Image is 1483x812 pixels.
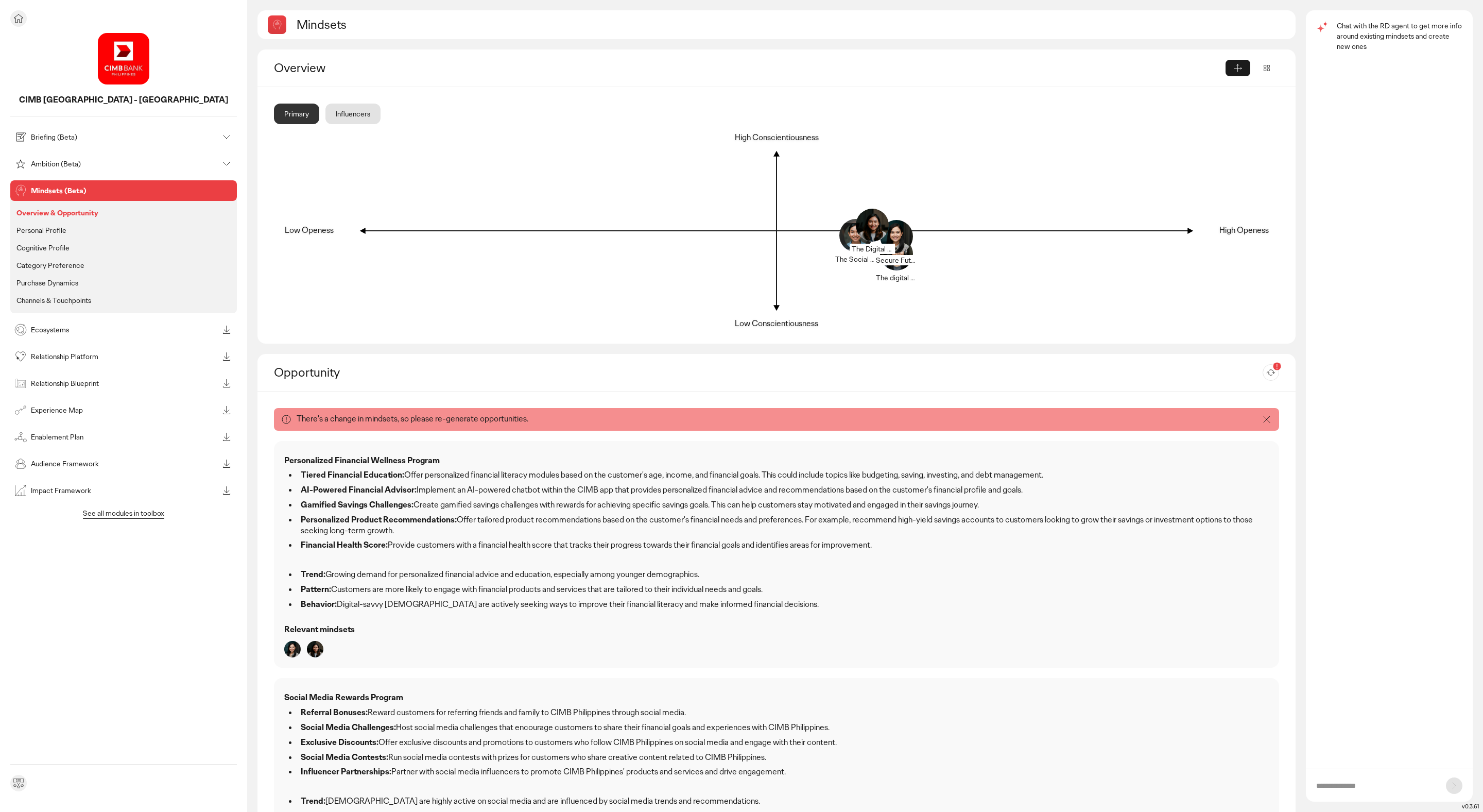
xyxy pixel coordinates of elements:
li: [DEMOGRAPHIC_DATA] are highly active on social media and are influenced by social media trends an... [298,796,1269,807]
div: High Conscientiousness [735,132,819,143]
li: Host social media challenges that encourage customers to share their financial goals and experien... [298,722,1269,733]
strong: Personalized Product Recommendations: [301,514,457,525]
p: Relationship Blueprint [31,380,218,387]
h2: Mindsets [297,16,347,32]
p: Enablement Plan [31,433,218,441]
strong: Social Media Challenges: [301,722,396,733]
div: Primary [274,104,319,124]
strong: Exclusive Discounts: [301,737,378,748]
strong: Influencer Partnerships: [301,766,391,777]
button: See all modules in toolbox [10,507,237,519]
strong: Tiered Financial Education: [301,469,404,480]
p: Overview & Opportunity [16,208,98,217]
div: High Openess [1219,225,1269,236]
p: CIMB Philippines - Philippines [10,95,237,106]
h2: Opportunity [274,364,340,380]
strong: Trend: [301,796,325,806]
p: See all modules in toolbox [17,509,230,518]
strong: Personalized Financial Wellness Program [284,455,440,466]
div: Overview [274,60,1226,76]
li: Reward customers for referring friends and family to CIMB Philippines through social media. [298,707,1269,718]
p: There's a change in mindsets, so please re-generate opportunities. [297,414,1256,425]
strong: Social Media Rewards Program [284,692,403,703]
p: Experience Map [31,407,218,414]
img: project avatar [98,33,149,84]
p: Cognitive Profile [16,243,70,252]
li: Implement an AI-powered chatbot within the CIMB app that provides personalized financial advice a... [298,485,1269,496]
strong: Behavior: [301,599,337,610]
p: Chat with the RD agent to get more info around existing mindsets and create new ones [1337,21,1462,52]
p: Impact Framework [31,487,218,494]
img: The Digital Investor [307,641,323,657]
p: Relationship Platform [31,353,218,360]
li: Provide customers with a financial health score that tracks their progress towards their financia... [298,540,1269,551]
p: Ambition (Beta) [31,160,218,167]
strong: Referral Bonuses: [301,707,368,718]
div: Low Openess [285,225,334,236]
li: Run social media contests with prizes for customers who share creative content related to CIMB Ph... [298,752,1269,763]
strong: Pattern: [301,584,331,595]
p: Briefing (Beta) [31,133,218,141]
strong: Financial Health Score: [301,539,388,550]
strong: AI-Powered Financial Advisor: [301,484,417,495]
button: Refresh [1263,364,1279,381]
li: Offer exclusive discounts and promotions to customers who follow CIMB Philippines on social media... [298,737,1269,748]
li: Digital-savvy [DEMOGRAPHIC_DATA] are actively seeking ways to improve their financial literacy an... [298,599,1269,610]
div: Low Conscientiousness [735,318,818,329]
p: Ecosystems [31,326,218,333]
li: Growing demand for personalized financial advice and education, especially among younger demograp... [298,569,1269,580]
p: Audience Framework [31,460,218,467]
p: Purchase Dynamics [16,278,78,287]
li: Partner with social media influencers to promote CIMB Philippines' products and services and driv... [298,767,1269,777]
li: Offer personalized financial literacy modules based on the customer's age, income, and financial ... [298,470,1269,481]
strong: Gamified Savings Challenges: [301,499,413,510]
strong: Social Media Contests: [301,752,388,763]
p: Relevant mindsets [284,624,1269,635]
p: Mindsets (Beta) [31,187,233,194]
p: Category Preference [16,261,84,270]
p: Personal Profile [16,226,66,235]
li: Create gamified savings challenges with rewards for achieving specific savings goals. This can he... [298,500,1269,511]
p: Channels & Touchpoints [16,296,91,305]
div: Influencers [325,104,381,124]
li: Customers are more likely to engage with financial products and services that are tailored to the... [298,584,1269,595]
strong: Trend: [301,569,325,580]
li: Offer tailored product recommendations based on the customer's financial needs and preferences. F... [298,515,1269,536]
img: Secure Future Fiona [284,641,301,657]
div: Send feedback [10,775,27,791]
